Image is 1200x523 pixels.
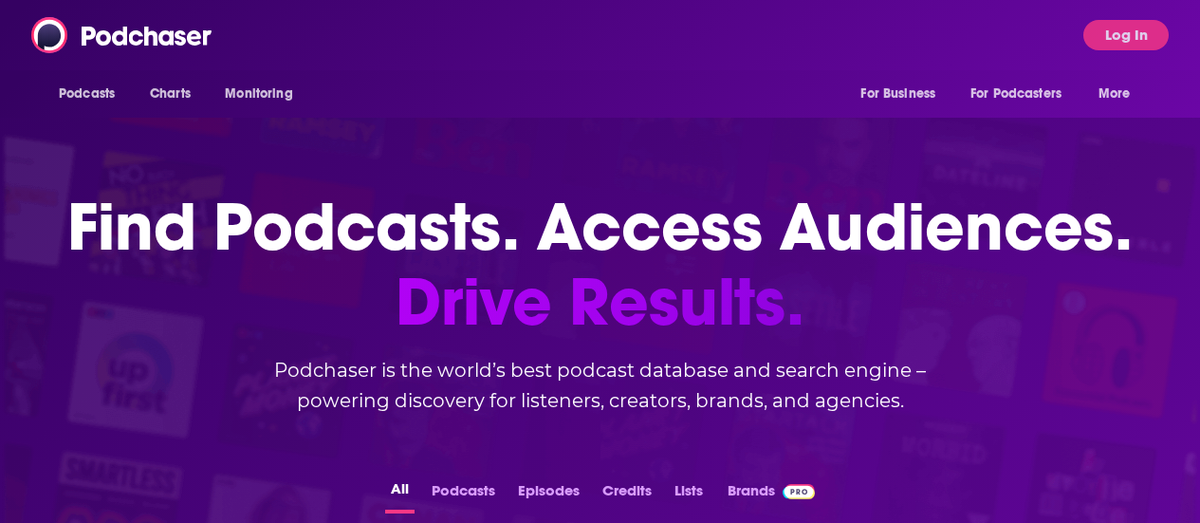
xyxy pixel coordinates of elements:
img: Podchaser Pro [783,484,816,499]
button: Podcasts [426,476,501,514]
span: Podcasts [59,81,115,107]
button: Log In [1083,20,1169,50]
button: open menu [847,76,959,112]
span: For Podcasters [970,81,1062,107]
h2: Podchaser is the world’s best podcast database and search engine – powering discovery for listene... [221,355,980,416]
button: open menu [1085,76,1154,112]
button: open menu [46,76,139,112]
span: Charts [150,81,191,107]
a: BrandsPodchaser Pro [728,476,816,514]
button: open menu [212,76,317,112]
button: Lists [669,476,709,514]
button: open menu [958,76,1089,112]
a: Charts [138,76,202,112]
span: Monitoring [225,81,292,107]
span: More [1098,81,1131,107]
button: All [385,476,415,514]
h1: Find Podcasts. Access Audiences. [67,190,1133,340]
button: Credits [597,476,657,514]
span: Drive Results. [67,265,1133,340]
span: For Business [860,81,935,107]
img: Podchaser - Follow, Share and Rate Podcasts [31,17,213,53]
button: Episodes [512,476,585,514]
